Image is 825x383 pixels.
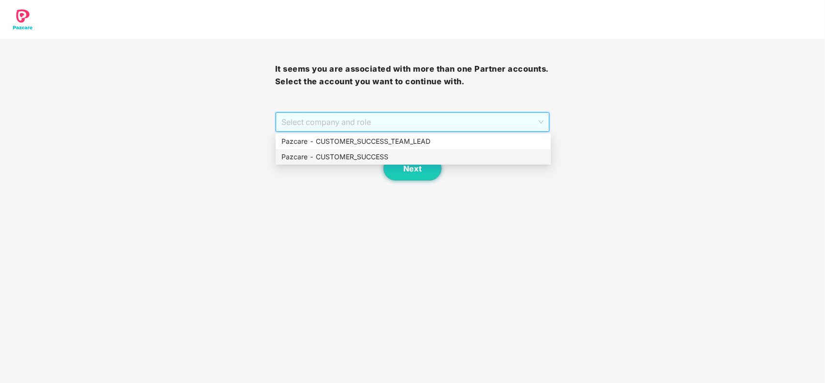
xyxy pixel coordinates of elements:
[383,156,442,181] button: Next
[276,134,551,149] div: Pazcare - CUSTOMER_SUCCESS_TEAM_LEAD
[281,136,545,147] div: Pazcare - CUSTOMER_SUCCESS_TEAM_LEAD
[275,63,550,88] h3: It seems you are associated with more than one Partner accounts. Select the account you want to c...
[276,149,551,165] div: Pazcare - CUSTOMER_SUCCESS
[281,152,545,162] div: Pazcare - CUSTOMER_SUCCESS
[281,113,544,131] span: Select company and role
[403,164,422,173] span: Next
